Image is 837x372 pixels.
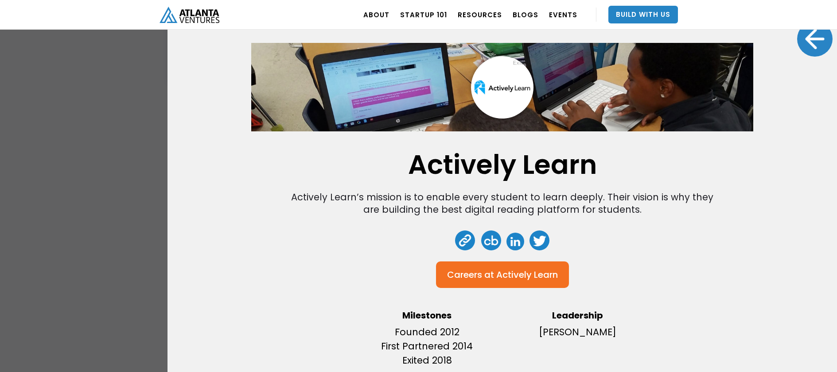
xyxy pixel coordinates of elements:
[549,2,577,27] a: EVENTS
[400,2,447,27] a: Startup 101
[513,2,538,27] a: BLOGS
[251,28,753,146] img: Company Banner
[363,2,389,27] a: ABOUT
[608,6,678,23] a: Build With Us
[458,2,502,27] a: RESOURCES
